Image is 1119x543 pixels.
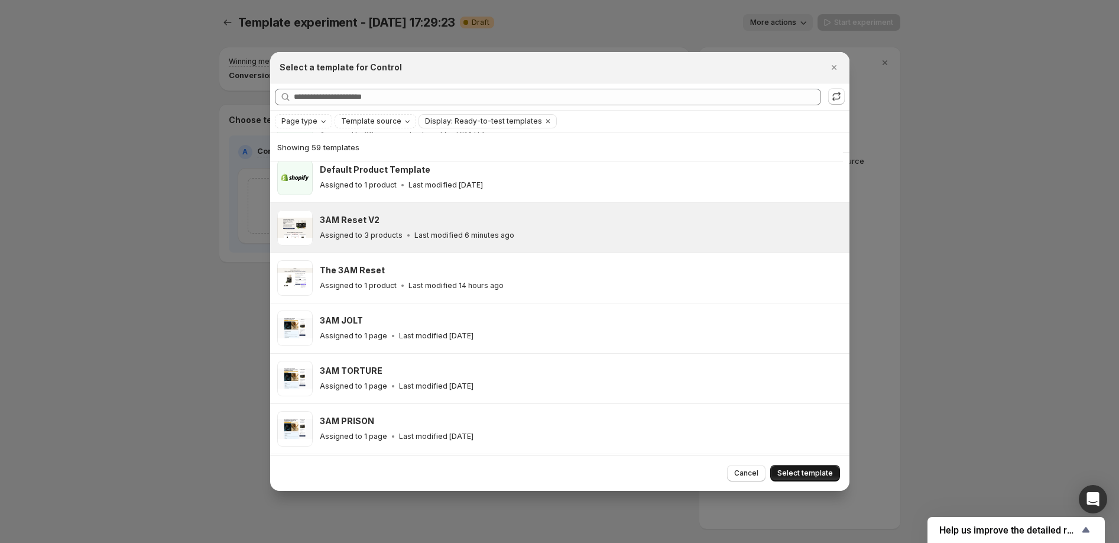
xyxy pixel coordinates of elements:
[399,432,473,441] p: Last modified [DATE]
[320,231,403,240] p: Assigned to 3 products
[399,382,473,391] p: Last modified [DATE]
[542,115,554,128] button: Clear
[320,315,363,327] h3: 3AM JOLT
[320,382,387,391] p: Assigned to 1 page
[335,115,416,128] button: Template source
[414,231,514,240] p: Last modified 6 minutes ago
[320,164,430,176] h3: Default Product Template
[734,468,758,478] span: Cancel
[275,115,332,128] button: Page type
[320,365,382,377] h3: 3AM TORTURE
[341,117,401,126] span: Template source
[939,523,1093,537] button: Show survey - Help us improve the detailed report for A/B campaigns
[320,331,387,341] p: Assigned to 1 page
[408,281,504,290] p: Last modified 14 hours ago
[320,415,374,427] h3: 3AM PRISON
[320,180,397,190] p: Assigned to 1 product
[939,525,1079,536] span: Help us improve the detailed report for A/B campaigns
[408,180,483,190] p: Last modified [DATE]
[280,62,402,73] h2: Select a template for Control
[281,117,317,126] span: Page type
[320,214,380,226] h3: 3AM Reset V2
[770,465,840,481] button: Select template
[727,465,766,481] button: Cancel
[425,117,542,126] span: Display: Ready-to-test templates
[826,59,842,76] button: Close
[320,432,387,441] p: Assigned to 1 page
[320,264,385,276] h3: The 3AM Reset
[419,115,542,128] button: Display: Ready-to-test templates
[320,281,397,290] p: Assigned to 1 product
[399,331,473,341] p: Last modified [DATE]
[277,143,359,152] span: Showing 59 templates
[777,468,833,478] span: Select template
[1079,485,1107,513] div: Open Intercom Messenger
